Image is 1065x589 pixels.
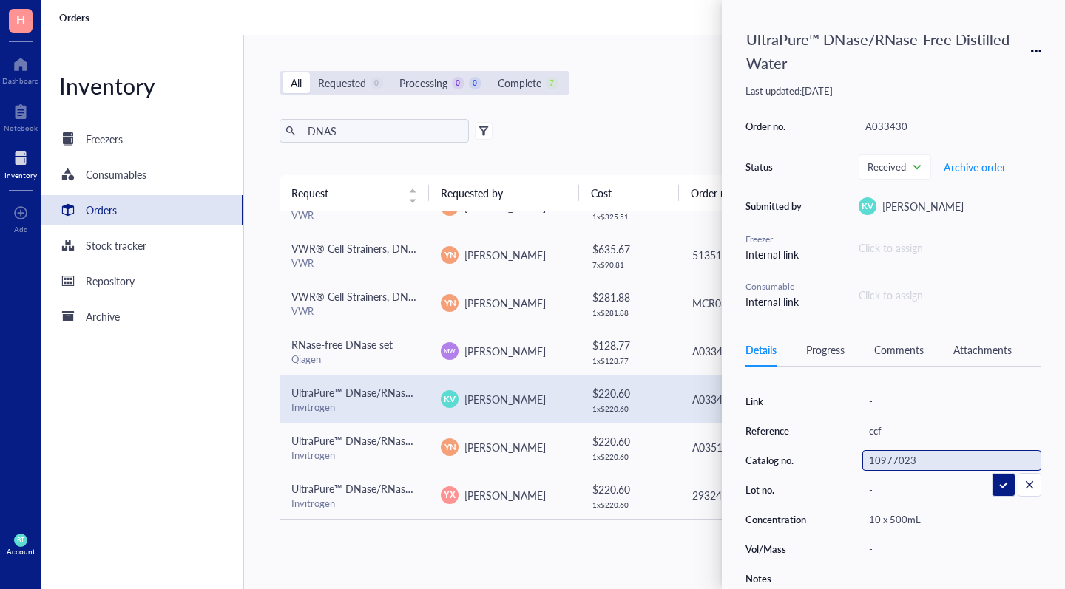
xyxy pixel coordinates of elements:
div: - [862,539,1041,559]
a: Orders [41,195,243,225]
div: Last updated: [DATE] [745,84,1041,98]
div: Concentration [745,513,821,526]
span: [PERSON_NAME] [882,199,964,214]
div: UltraPure™ DNase/RNase-Free Distilled Water [740,24,1022,78]
div: - [862,568,1041,589]
div: $ 281.88 [592,289,667,305]
span: [PERSON_NAME] [464,488,546,503]
span: [PERSON_NAME] [464,296,546,310]
th: Order no. [679,175,829,211]
span: YX [444,488,456,502]
div: Inventory [41,71,243,101]
div: Status [745,160,805,174]
a: Qiagen [291,352,321,366]
div: Lot no. [745,483,821,497]
div: Submitted by [745,200,805,213]
div: Order no. [745,120,805,133]
div: $ 128.77 [592,337,667,353]
div: Requested [318,75,366,91]
div: Freezers [86,131,123,147]
div: 2932403 [692,487,817,503]
div: Repository [86,273,135,289]
div: Account [7,547,35,556]
button: Archive order [943,155,1007,179]
a: Freezers [41,124,243,154]
span: H [16,10,25,28]
div: Stock tracker [86,237,146,253]
td: 2932403 [679,471,829,519]
div: Click to assign [859,239,1041,256]
div: Progress [806,341,845,358]
td: 5135184 [679,231,829,279]
div: 1 x $ 220.60 [592,500,667,509]
div: 1 x $ 220.60 [592,452,667,461]
div: Catalog no. [745,454,821,467]
div: - [862,391,1041,412]
a: Repository [41,266,243,296]
span: [PERSON_NAME] [464,392,546,406]
div: $ 635.67 [592,241,667,257]
div: Complete [498,75,541,91]
a: Notebook [4,100,38,132]
div: 0 [371,77,383,89]
a: Stock tracker [41,231,243,260]
div: Consumable [745,280,805,293]
div: Attachments [953,341,1012,358]
div: Archive [86,308,120,324]
span: Request [291,185,400,201]
div: Internal link [745,246,805,262]
td: A033430 [679,375,829,423]
div: 0 [452,77,464,89]
span: [PERSON_NAME] [464,200,546,214]
span: UltraPure™ DNase/RNase-Free Distilled Water [291,481,504,496]
div: Processing [399,75,447,91]
span: UltraPure™ DNase/RNase-Free Distilled Water [291,385,504,400]
div: 10 x 500mL [862,509,1041,530]
div: 0 [469,77,481,89]
span: YN [444,296,456,309]
div: $ 220.60 [592,433,667,449]
div: - [862,480,1041,500]
div: Reference [745,424,821,438]
div: $ 220.60 [592,385,667,401]
div: VWR [291,304,418,318]
div: VWR [291,256,418,270]
span: VWR® Cell Strainers, DNase/RNase Free, Non-Pyrogenic, Sterile 40um [291,289,616,304]
span: KV [444,392,456,405]
a: Archive [41,302,243,331]
div: VWR [291,208,418,222]
div: 1 x $ 220.60 [592,404,667,413]
span: Archive order [944,161,1006,173]
div: 5135184 [692,247,817,263]
div: A033430 [692,343,817,359]
div: Freezer [745,233,805,246]
div: Invitrogen [291,401,418,414]
span: RNase-free DNase set [291,337,393,352]
div: Add [14,225,28,234]
td: A035181 [679,423,829,471]
div: Link [745,395,821,408]
div: Notes [745,572,821,585]
div: 1 x $ 281.88 [592,308,667,317]
div: MCR030BAH1 [692,295,817,311]
span: [PERSON_NAME] [464,440,546,454]
span: [PERSON_NAME] [464,344,546,358]
div: segmented control [280,71,569,95]
td: MCR030BAH1 [679,279,829,327]
span: UltraPure™ DNase/RNase-Free Distilled Water [291,433,504,448]
span: [PERSON_NAME] [464,248,546,262]
div: Internal link [745,293,805,310]
div: Notebook [4,123,38,132]
div: All [291,75,302,91]
div: ccf [862,421,1041,441]
input: Find orders in table [302,120,463,142]
div: $ 220.60 [592,481,667,497]
div: 7 x $ 90.81 [592,260,667,269]
span: KV [862,200,873,213]
a: Inventory [4,147,37,180]
div: A033430 [859,116,1041,137]
th: Requested by [429,175,579,211]
div: Consumables [86,166,146,183]
div: Comments [874,341,924,358]
div: Details [745,341,777,358]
